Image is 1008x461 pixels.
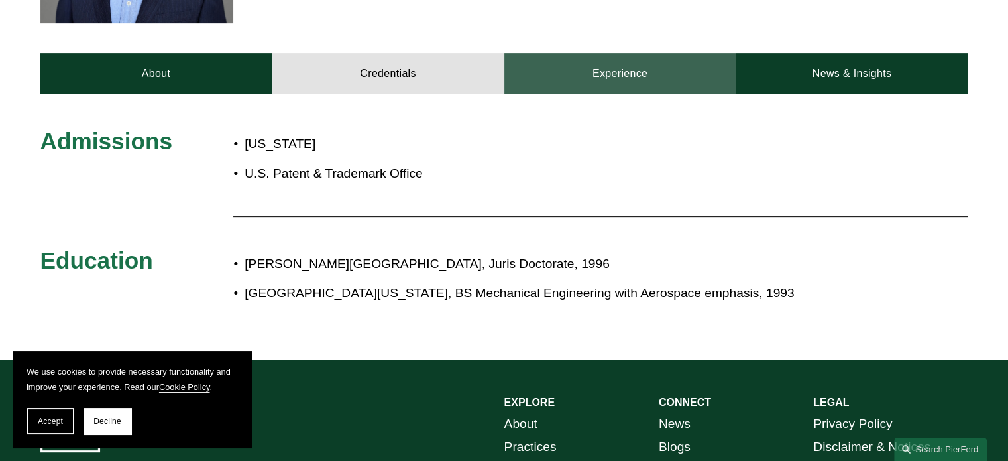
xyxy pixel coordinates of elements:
p: [PERSON_NAME][GEOGRAPHIC_DATA], Juris Doctorate, 1996 [245,253,852,276]
a: Disclaimer & Notices [813,436,930,459]
span: Accept [38,417,63,426]
span: Education [40,247,153,273]
strong: CONNECT [659,397,711,408]
a: Credentials [272,53,504,93]
p: [US_STATE] [245,133,581,156]
p: [GEOGRAPHIC_DATA][US_STATE], BS Mechanical Engineering with Aerospace emphasis, 1993 [245,282,852,305]
span: Admissions [40,128,172,154]
p: U.S. Patent & Trademark Office [245,163,581,186]
strong: LEGAL [813,397,849,408]
a: Practices [504,436,557,459]
section: Cookie banner [13,351,252,448]
button: Accept [27,408,74,434]
a: Privacy Policy [813,413,892,436]
a: Experience [504,53,736,93]
a: News & Insights [736,53,968,93]
p: We use cookies to provide necessary functionality and improve your experience. Read our . [27,364,239,395]
span: Decline [93,417,121,426]
strong: EXPLORE [504,397,555,408]
a: Search this site [894,438,987,461]
a: About [504,413,537,436]
a: Blogs [659,436,691,459]
button: Decline [84,408,131,434]
a: Cookie Policy [159,382,210,392]
a: About [40,53,272,93]
a: News [659,413,691,436]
